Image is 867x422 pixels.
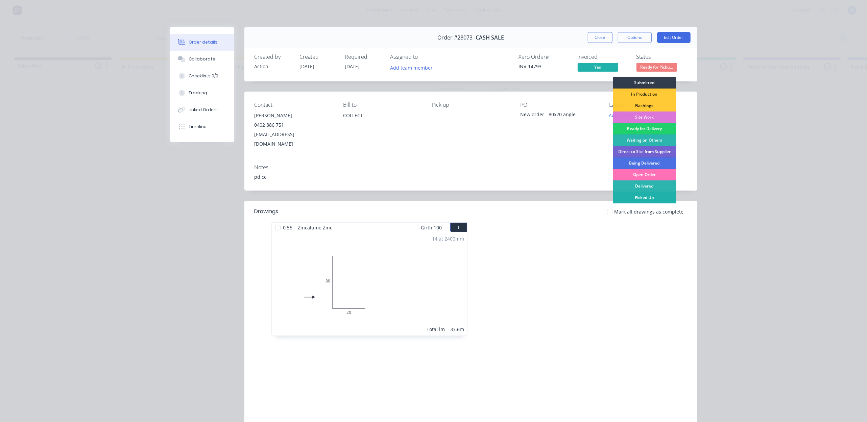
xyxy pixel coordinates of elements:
div: [PERSON_NAME]0402 886 751[EMAIL_ADDRESS][DOMAIN_NAME] [255,111,332,149]
button: Linked Orders [170,101,234,118]
div: Total lm [427,326,445,333]
div: Picked Up [613,192,676,203]
button: Add team member [390,63,436,72]
div: Xero Order # [519,54,570,60]
div: [EMAIL_ADDRESS][DOMAIN_NAME] [255,130,332,149]
div: Linked Orders [189,107,218,113]
div: Being Delivered [613,157,676,169]
button: Checklists 0/0 [170,68,234,84]
div: Action [255,63,292,70]
div: COLLECT [343,111,421,120]
span: Zincalume Zinc [295,223,335,232]
span: CASH SALE [476,34,504,41]
div: Collaborate [189,56,215,62]
div: Tracking [189,90,207,96]
div: pd cc [255,173,687,180]
div: Contact [255,102,332,108]
div: 0802014 at 2400mmTotal lm33.6m [272,232,467,336]
span: Girth 100 [421,223,442,232]
span: Order #28073 - [437,34,476,41]
div: Ready for Delivery [613,123,676,134]
div: Created by [255,54,292,60]
div: Order details [189,39,217,45]
div: 14 at 2400mm [432,235,464,242]
div: Required [345,54,382,60]
button: Timeline [170,118,234,135]
span: [DATE] [300,63,315,70]
div: New order - 80x20 angle [521,111,598,120]
div: Status [636,54,687,60]
div: Pick up [432,102,509,108]
button: Ready for Picku... [636,63,677,73]
div: Site Work [613,111,676,123]
button: Add labels [605,111,636,120]
div: Notes [255,164,687,171]
span: Ready for Picku... [636,63,677,71]
div: 0402 886 751 [255,120,332,130]
div: [PERSON_NAME] [255,111,332,120]
span: [DATE] [345,63,360,70]
div: INV-14793 [519,63,570,70]
button: Collaborate [170,51,234,68]
div: Flashings [613,100,676,111]
div: Submitted [613,77,676,89]
div: Created [300,54,337,60]
div: Open Order [613,169,676,180]
div: Invoiced [578,54,628,60]
div: Bill to [343,102,421,108]
div: Assigned to [390,54,458,60]
div: In Production [613,89,676,100]
div: Waiting on Others [613,134,676,146]
button: Close [588,32,612,43]
button: Order details [170,34,234,51]
button: 1 [450,223,467,232]
span: 0.55 [281,223,295,232]
button: Edit Order [657,32,691,43]
span: Yes [578,63,618,71]
div: 33.6m [451,326,464,333]
button: Add team member [386,63,436,72]
div: Drawings [255,207,279,216]
div: Timeline [189,124,207,130]
div: Delivered [613,180,676,192]
div: Direct to Site from Supplier [613,146,676,157]
div: Labels [609,102,687,108]
div: Checklists 0/0 [189,73,218,79]
div: PO [521,102,598,108]
button: Tracking [170,84,234,101]
button: Options [618,32,652,43]
div: COLLECT [343,111,421,132]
